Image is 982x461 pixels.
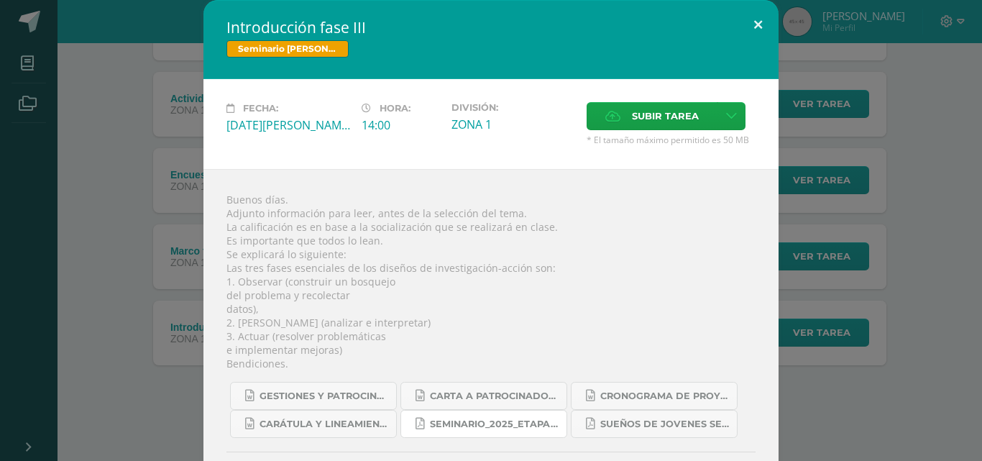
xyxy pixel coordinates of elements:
span: Subir tarea [632,103,699,129]
span: GESTIONES Y PATROCINADORES LISTADO 2025.docx [260,391,389,402]
a: CARTA A PATROCINADORES 2025.docx [400,382,567,410]
div: 14:00 [362,117,440,133]
span: Hora: [380,103,410,114]
span: * El tamaño máximo permitido es 50 MB [587,134,756,146]
a: Seminario_2025_Etapa_3.pdf [400,410,567,438]
span: Cronograma de proyecto (1).docx [600,391,730,402]
a: Carátula y lineamientos APA.docx [230,410,397,438]
div: [DATE][PERSON_NAME] [226,117,350,133]
a: Cronograma de proyecto (1).docx [571,382,738,410]
label: División: [451,102,575,113]
a: GESTIONES Y PATROCINADORES LISTADO 2025.docx [230,382,397,410]
span: Carátula y lineamientos APA.docx [260,419,389,430]
span: Fecha: [243,103,278,114]
span: SUEÑOS DE JOVENES SEMINARIO LIBRO.pdf [600,419,730,430]
div: ZONA 1 [451,117,575,132]
h2: Introducción fase III [226,17,756,37]
a: SUEÑOS DE JOVENES SEMINARIO LIBRO.pdf [571,410,738,438]
span: Seminario_2025_Etapa_3.pdf [430,419,559,430]
span: CARTA A PATROCINADORES 2025.docx [430,391,559,402]
span: Seminario [PERSON_NAME] V [226,40,349,58]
